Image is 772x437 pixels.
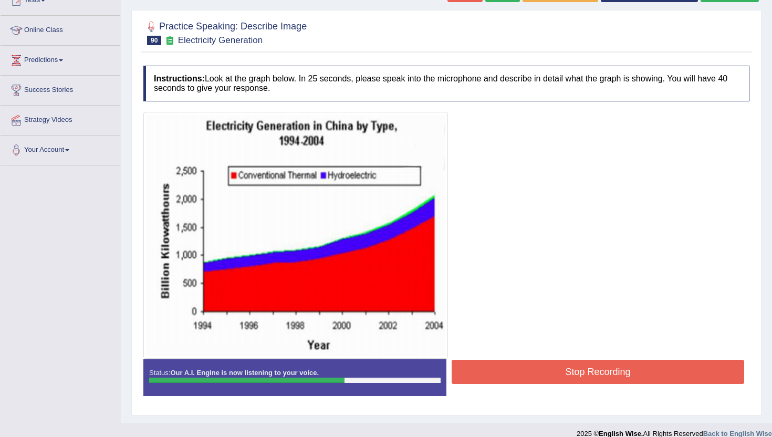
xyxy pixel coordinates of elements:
button: Stop Recording [452,360,744,384]
small: Electricity Generation [178,35,263,45]
div: Status: [143,359,446,396]
a: Your Account [1,136,120,162]
a: Success Stories [1,76,120,102]
small: Exam occurring question [164,36,175,46]
a: Predictions [1,46,120,72]
a: Strategy Videos [1,106,120,132]
b: Instructions: [154,74,205,83]
h2: Practice Speaking: Describe Image [143,19,307,45]
a: Online Class [1,16,120,42]
span: 90 [147,36,161,45]
h4: Look at the graph below. In 25 seconds, please speak into the microphone and describe in detail w... [143,66,749,101]
strong: Our A.I. Engine is now listening to your voice. [170,369,319,377]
